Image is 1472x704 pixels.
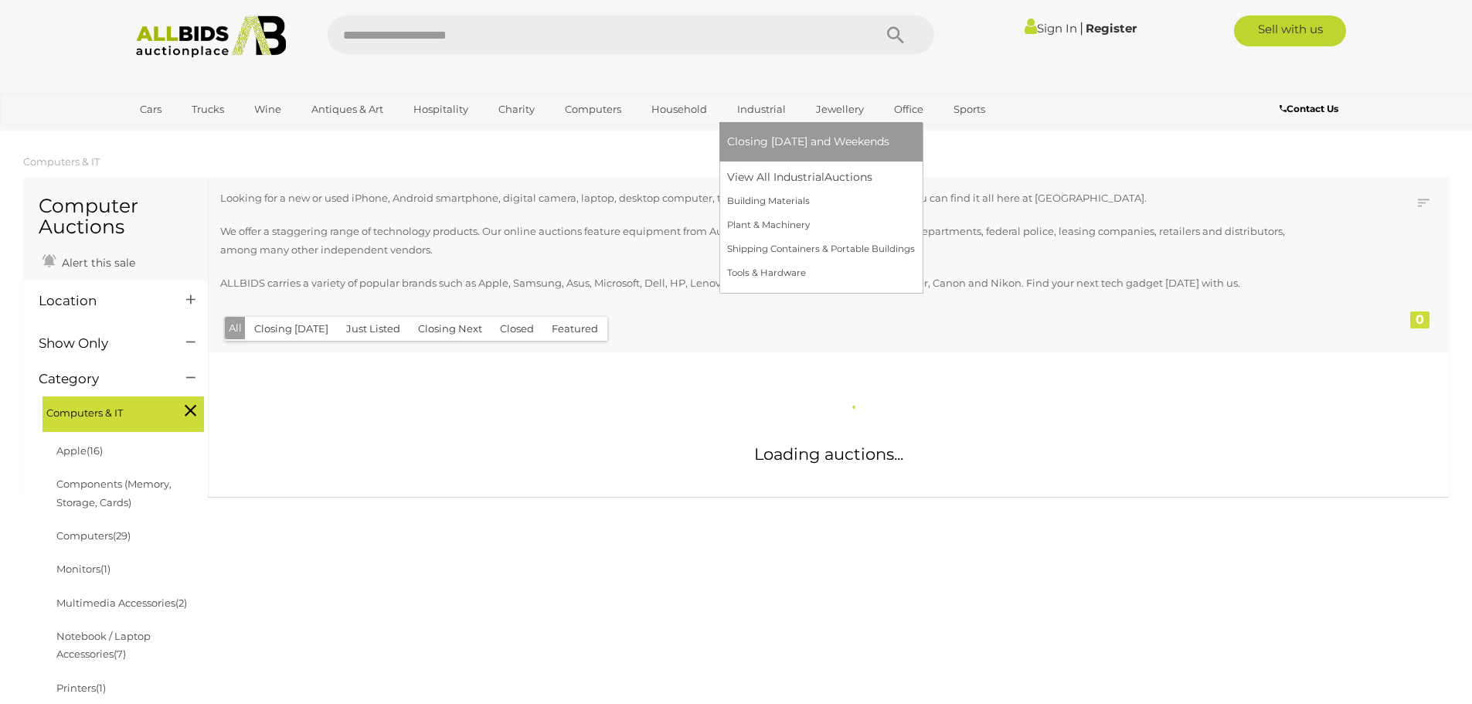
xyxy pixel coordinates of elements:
[491,317,543,341] button: Closed
[857,15,934,54] button: Search
[130,97,172,122] a: Cars
[100,563,110,575] span: (1)
[409,317,491,341] button: Closing Next
[943,97,995,122] a: Sports
[220,189,1324,207] p: Looking for a new or used iPhone, Android smartphone, digital camera, laptop, desktop computer, t...
[337,317,410,341] button: Just Listed
[56,444,103,457] a: Apple(16)
[56,597,187,609] a: Multimedia Accessories(2)
[754,444,903,464] span: Loading auctions...
[806,97,874,122] a: Jewellery
[884,97,933,122] a: Office
[46,400,162,422] span: Computers & IT
[58,256,135,270] span: Alert this sale
[39,294,163,308] h4: Location
[113,529,131,542] span: (29)
[1079,19,1083,36] span: |
[488,97,545,122] a: Charity
[301,97,393,122] a: Antiques & Art
[39,336,163,351] h4: Show Only
[96,682,106,694] span: (1)
[555,97,631,122] a: Computers
[87,444,103,457] span: (16)
[23,155,100,168] a: Computers & IT
[39,196,192,238] h1: Computer Auctions
[403,97,478,122] a: Hospitality
[1410,311,1430,328] div: 0
[127,15,295,58] img: Allbids.com.au
[220,223,1324,259] p: We offer a staggering range of technology products. Our online auctions feature equipment from Au...
[56,478,172,508] a: Components (Memory, Storage, Cards)
[114,648,126,660] span: (7)
[130,122,260,148] a: [GEOGRAPHIC_DATA]
[175,597,187,609] span: (2)
[1025,21,1077,36] a: Sign In
[727,97,796,122] a: Industrial
[56,630,151,660] a: Notebook / Laptop Accessories(7)
[1234,15,1346,46] a: Sell with us
[1280,103,1338,114] b: Contact Us
[641,97,717,122] a: Household
[56,563,110,575] a: Monitors(1)
[220,274,1324,292] p: ALLBIDS carries a variety of popular brands such as Apple, Samsung, Asus, Microsoft, Dell, HP, Le...
[245,317,338,341] button: Closing [DATE]
[244,97,291,122] a: Wine
[1086,21,1137,36] a: Register
[182,97,234,122] a: Trucks
[225,317,246,339] button: All
[1280,100,1342,117] a: Contact Us
[542,317,607,341] button: Featured
[39,250,139,273] a: Alert this sale
[39,372,163,386] h4: Category
[56,682,106,694] a: Printers(1)
[56,529,131,542] a: Computers(29)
